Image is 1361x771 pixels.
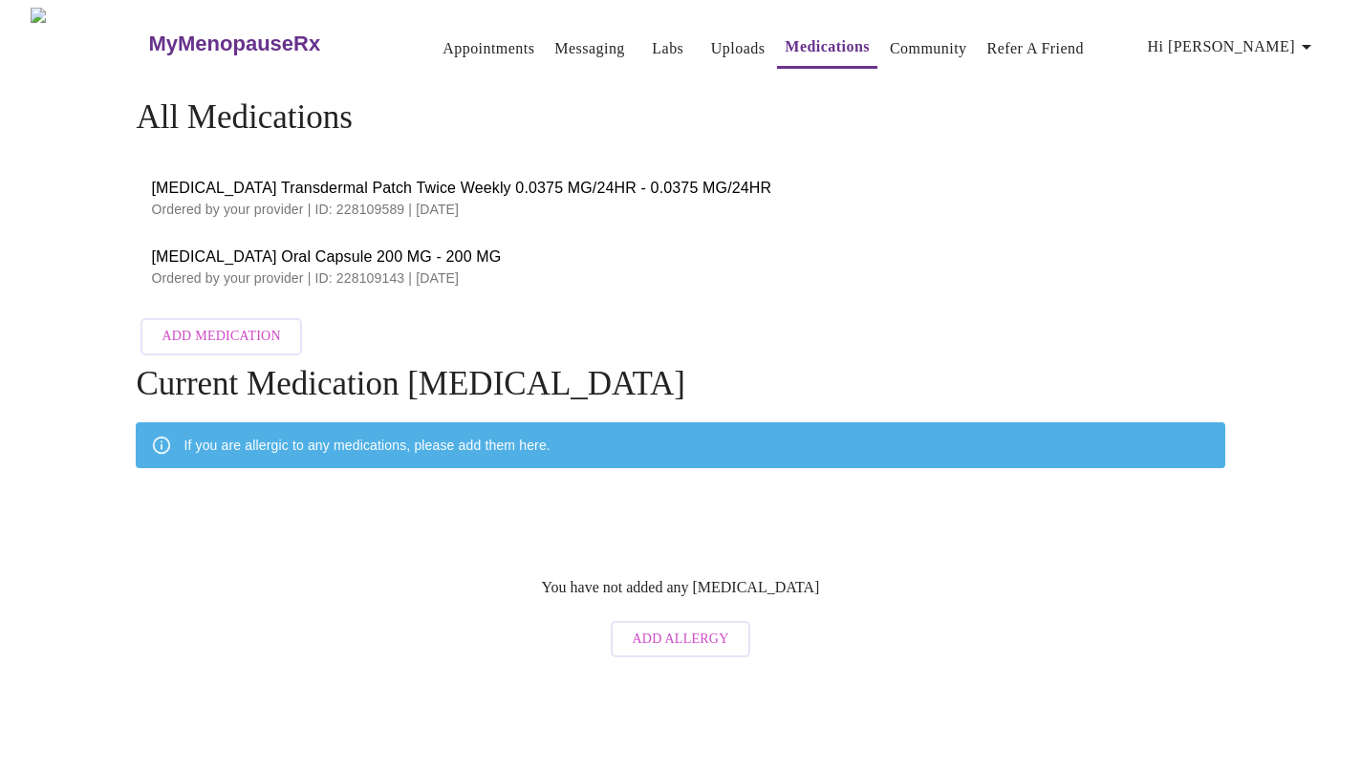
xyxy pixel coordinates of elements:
[31,8,146,79] img: MyMenopauseRx Logo
[987,35,1085,62] a: Refer a Friend
[980,30,1092,68] button: Refer a Friend
[542,579,820,596] p: You have not added any [MEDICAL_DATA]
[547,30,632,68] button: Messaging
[882,30,975,68] button: Community
[136,98,1224,137] h4: All Medications
[785,33,870,60] a: Medications
[632,628,728,652] span: Add Allergy
[443,35,534,62] a: Appointments
[890,35,967,62] a: Community
[637,30,699,68] button: Labs
[711,35,766,62] a: Uploads
[652,35,683,62] a: Labs
[148,32,320,56] h3: MyMenopauseRx
[703,30,773,68] button: Uploads
[435,30,542,68] button: Appointments
[151,268,1209,288] p: Ordered by your provider | ID: 228109143 | [DATE]
[162,325,280,349] span: Add Medication
[777,28,877,69] button: Medications
[1148,33,1318,60] span: Hi [PERSON_NAME]
[554,35,624,62] a: Messaging
[140,318,301,355] button: Add Medication
[136,365,1224,403] h4: Current Medication [MEDICAL_DATA]
[184,428,550,462] div: If you are allergic to any medications, please add them here.
[611,621,749,658] button: Add Allergy
[151,200,1209,219] p: Ordered by your provider | ID: 228109589 | [DATE]
[1140,28,1326,66] button: Hi [PERSON_NAME]
[151,246,1209,268] span: [MEDICAL_DATA] Oral Capsule 200 MG - 200 MG
[151,177,1209,200] span: [MEDICAL_DATA] Transdermal Patch Twice Weekly 0.0375 MG/24HR - 0.0375 MG/24HR
[146,11,397,77] a: MyMenopauseRx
